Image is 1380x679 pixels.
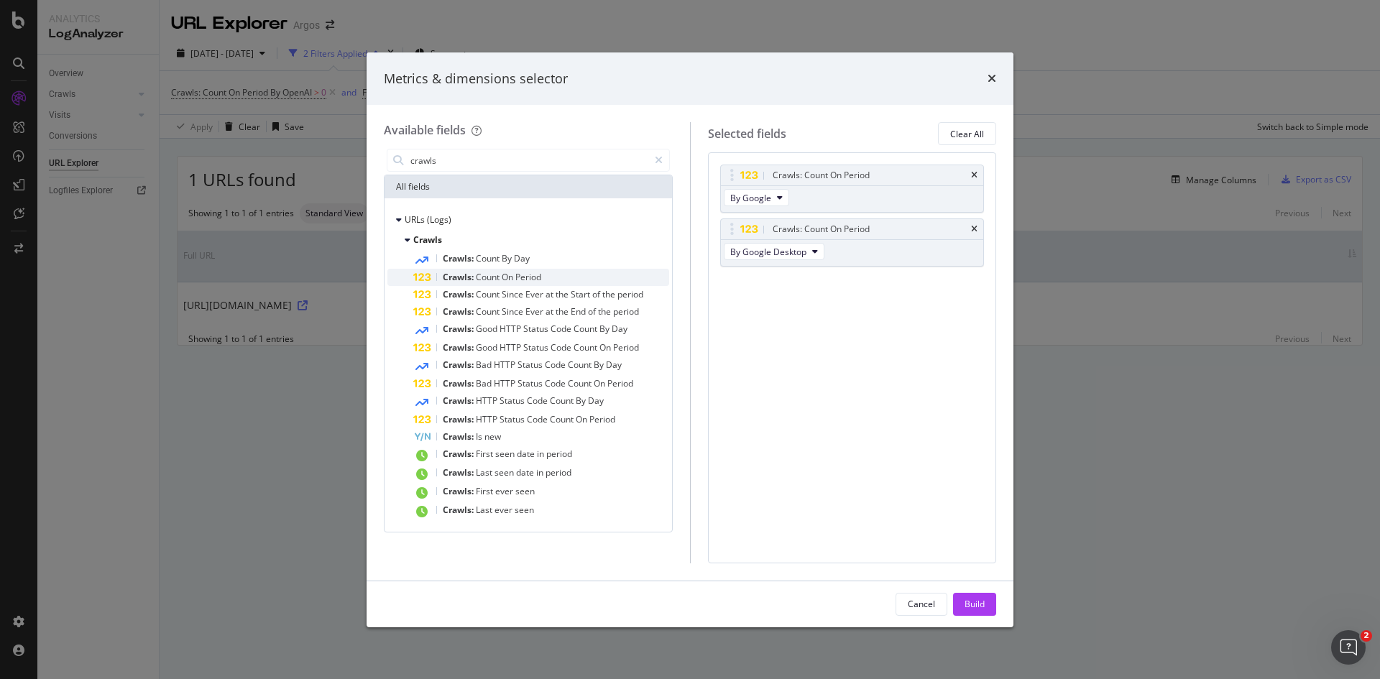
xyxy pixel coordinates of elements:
span: On [502,271,515,283]
span: Is [476,430,484,443]
span: On [599,341,613,354]
span: date [517,448,537,460]
span: Ever [525,288,546,300]
span: Crawls [413,234,442,246]
span: Crawls: [443,413,476,425]
span: at [546,305,556,318]
span: By Google Desktop [730,246,806,258]
span: Good [476,341,500,354]
span: HTTP [494,377,517,389]
span: Period [589,413,615,425]
span: Crawls: [443,252,476,264]
span: Last [476,466,494,479]
span: Crawls: [443,323,476,335]
span: at [546,288,556,300]
div: All fields [385,175,672,198]
span: Count [568,359,594,371]
span: Crawls: [443,305,476,318]
span: Count [568,377,594,389]
div: Cancel [908,598,935,610]
span: HTTP [494,359,517,371]
span: Crawls: [443,271,476,283]
span: Status [500,394,527,407]
span: the [602,288,617,300]
span: seen [515,504,534,516]
input: Search by field name [409,149,648,171]
span: Crawls: [443,394,476,407]
span: HTTP [500,341,523,354]
span: Count [574,323,599,335]
span: Day [514,252,530,264]
span: By Google [730,192,771,204]
span: in [536,466,546,479]
button: Clear All [938,122,996,145]
span: HTTP [500,323,523,335]
span: (Logs) [427,213,451,226]
button: By Google Desktop [724,243,824,260]
span: Good [476,323,500,335]
span: Crawls: [443,377,476,389]
span: Day [588,394,604,407]
span: Code [551,341,574,354]
button: By Google [724,189,789,206]
span: By [576,394,588,407]
span: Bad [476,359,494,371]
span: By [599,323,612,335]
span: Code [527,413,550,425]
div: Build [965,598,985,610]
span: Day [606,359,622,371]
iframe: Intercom live chat [1331,630,1366,665]
div: Metrics & dimensions selector [384,70,568,88]
span: period [617,288,643,300]
div: times [971,171,977,180]
span: Crawls: [443,288,476,300]
span: Count [476,305,502,318]
span: Crawls: [443,341,476,354]
span: Code [545,377,568,389]
span: seen [495,448,517,460]
span: Count [476,252,502,264]
span: new [484,430,501,443]
span: Since [502,288,525,300]
span: period [546,466,571,479]
span: Period [613,341,639,354]
div: modal [367,52,1013,627]
span: date [516,466,536,479]
span: Status [517,377,545,389]
span: Crawls: [443,430,476,443]
div: times [988,70,996,88]
div: Crawls: Count On PeriodtimesBy Google [720,165,985,213]
span: On [594,377,607,389]
span: Ever [525,305,546,318]
span: ever [494,504,515,516]
span: of [592,288,602,300]
span: Crawls: [443,448,476,460]
div: Available fields [384,122,466,138]
span: Count [550,394,576,407]
span: Crawls: [443,485,476,497]
span: On [576,413,589,425]
span: HTTP [476,394,500,407]
span: period [546,448,572,460]
div: times [971,225,977,234]
span: Crawls: [443,466,476,479]
span: Period [607,377,633,389]
span: Count [550,413,576,425]
span: in [537,448,546,460]
span: Bad [476,377,494,389]
span: Crawls: [443,504,476,516]
span: period [613,305,639,318]
span: Count [476,271,502,283]
div: Crawls: Count On Period [773,168,870,183]
span: Code [545,359,568,371]
span: Period [515,271,541,283]
span: Since [502,305,525,318]
span: Start [571,288,592,300]
span: By [594,359,606,371]
span: Code [527,394,550,407]
span: Day [612,323,627,335]
span: First [476,485,495,497]
div: Clear All [950,128,984,140]
div: Crawls: Count On Period [773,222,870,236]
span: Status [500,413,527,425]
